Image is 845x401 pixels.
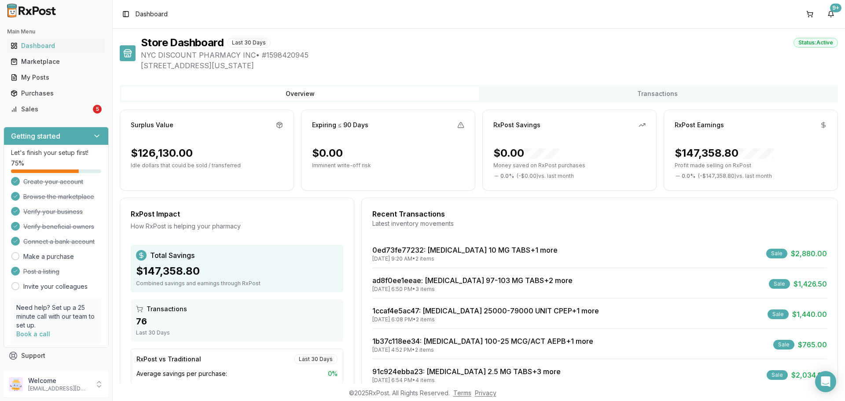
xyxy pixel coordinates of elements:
span: 0.0 % [682,173,695,180]
button: Purchases [4,86,109,100]
a: Invite your colleagues [23,282,88,291]
div: Expiring ≤ 90 Days [312,121,368,129]
div: RxPost Earnings [675,121,724,129]
a: Make a purchase [23,252,74,261]
div: [DATE] 6:50 PM • 3 items [372,286,573,293]
span: Verify beneficial owners [23,222,94,231]
div: Dashboard [11,41,102,50]
div: RxPost vs Traditional [136,355,201,364]
button: Dashboard [4,39,109,53]
button: Feedback [4,364,109,379]
span: 0.0 % [500,173,514,180]
span: 75 % [11,159,24,168]
span: [STREET_ADDRESS][US_STATE] [141,60,838,71]
a: 91c924ebba23: [MEDICAL_DATA] 2.5 MG TABS+3 more [372,367,561,376]
p: Let's finish your setup first! [11,148,101,157]
a: 1b37c118ee34: [MEDICAL_DATA] 100-25 MCG/ACT AEPB+1 more [372,337,593,346]
div: $0.00 [312,146,343,160]
div: 9+ [830,4,841,12]
a: Sales5 [7,101,105,117]
div: My Posts [11,73,102,82]
div: $126,130.00 [131,146,193,160]
span: Total Savings [150,250,195,261]
a: Privacy [475,389,496,397]
button: Overview [121,87,479,101]
h2: Main Menu [7,28,105,35]
div: Last 30 Days [227,38,271,48]
span: Transactions [147,305,187,313]
span: $1,440.00 [792,309,827,320]
div: Sale [766,249,787,258]
p: Welcome [28,376,89,385]
button: Marketplace [4,55,109,69]
button: Transactions [479,87,836,101]
span: ( - $147,358.80 ) vs. last month [698,173,772,180]
div: $147,358.80 [675,146,774,160]
div: 5 [93,105,102,114]
span: Post a listing [23,267,59,276]
span: $765.00 [798,339,827,350]
div: [DATE] 6:54 PM • 4 items [372,377,561,384]
a: Terms [453,389,471,397]
div: Surplus Value [131,121,173,129]
div: Latest inventory movements [372,219,827,228]
a: 0ed73fe77232: [MEDICAL_DATA] 10 MG TABS+1 more [372,246,558,254]
div: $147,358.80 [136,264,338,278]
span: $1,426.50 [794,279,827,289]
p: Imminent write-off risk [312,162,464,169]
div: Purchases [11,89,102,98]
div: [DATE] 6:08 PM • 2 items [372,316,599,323]
a: Book a call [16,330,50,338]
div: Sale [767,370,788,380]
div: Sales [11,105,91,114]
div: Status: Active [794,38,838,48]
div: [DATE] 9:20 AM • 2 items [372,255,558,262]
a: Marketplace [7,54,105,70]
button: Sales5 [4,102,109,116]
span: Connect a bank account [23,237,95,246]
span: $2,034.00 [791,370,827,380]
p: Need help? Set up a 25 minute call with our team to set up. [16,303,96,330]
p: [EMAIL_ADDRESS][DOMAIN_NAME] [28,385,89,392]
div: How RxPost is helping your pharmacy [131,222,343,231]
div: RxPost Impact [131,209,343,219]
div: Recent Transactions [372,209,827,219]
span: Browse the marketplace [23,192,94,201]
span: 0 % [328,369,338,378]
div: Combined savings and earnings through RxPost [136,280,338,287]
div: Last 30 Days [136,329,338,336]
span: NYC DISCOUNT PHARMACY INC • # 1598420945 [141,50,838,60]
div: Sale [769,279,790,289]
div: 76 [136,315,338,327]
span: Average savings per purchase: [136,369,227,378]
p: Money saved on RxPost purchases [493,162,646,169]
div: Sale [773,340,794,349]
div: Sale [768,309,789,319]
a: My Posts [7,70,105,85]
img: User avatar [9,377,23,391]
button: 9+ [824,7,838,21]
span: ( - $0.00 ) vs. last month [517,173,574,180]
a: 1ccaf4e5ac47: [MEDICAL_DATA] 25000-79000 UNIT CPEP+1 more [372,306,599,315]
div: Open Intercom Messenger [815,371,836,392]
span: Dashboard [136,10,168,18]
div: Marketplace [11,57,102,66]
div: RxPost Savings [493,121,540,129]
div: [DATE] 4:52 PM • 2 items [372,346,593,353]
p: Profit made selling on RxPost [675,162,827,169]
span: Create your account [23,177,83,186]
div: $0.00 [493,146,559,160]
a: Purchases [7,85,105,101]
p: Idle dollars that could be sold / transferred [131,162,283,169]
h3: Getting started [11,131,60,141]
nav: breadcrumb [136,10,168,18]
img: RxPost Logo [4,4,60,18]
button: My Posts [4,70,109,85]
span: $2,880.00 [791,248,827,259]
a: ad8f0ee1eeae: [MEDICAL_DATA] 97-103 MG TABS+2 more [372,276,573,285]
h1: Store Dashboard [141,36,224,50]
a: Dashboard [7,38,105,54]
button: Support [4,348,109,364]
span: Feedback [21,367,51,376]
span: Verify your business [23,207,83,216]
